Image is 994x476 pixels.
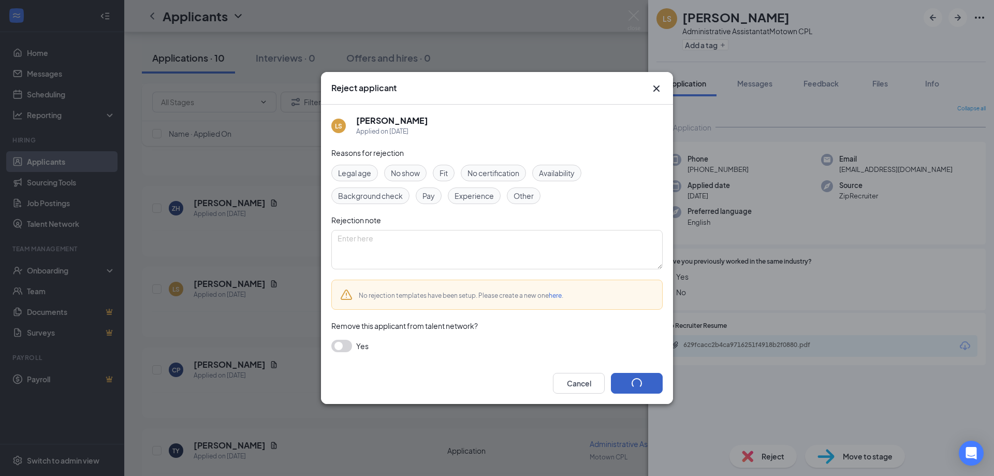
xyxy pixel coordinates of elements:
svg: Warning [340,289,353,301]
div: LS [335,122,342,131]
span: Availability [539,167,575,179]
div: Open Intercom Messenger [959,441,984,466]
button: Close [650,82,663,95]
a: here [549,292,562,299]
span: Background check [338,190,403,201]
span: Rejection note [331,215,381,225]
span: No certification [467,167,519,179]
span: Fit [440,167,448,179]
span: Pay [422,190,435,201]
span: Yes [356,340,369,352]
button: Cancel [553,373,605,394]
svg: Cross [650,82,663,95]
span: Legal age [338,167,371,179]
span: Remove this applicant from talent network? [331,321,478,330]
span: Experience [455,190,494,201]
span: No show [391,167,420,179]
div: Applied on [DATE] [356,126,428,137]
span: No rejection templates have been setup. Please create a new one . [359,292,563,299]
span: Reasons for rejection [331,148,404,157]
h3: Reject applicant [331,82,397,94]
h5: [PERSON_NAME] [356,115,428,126]
span: Other [514,190,534,201]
